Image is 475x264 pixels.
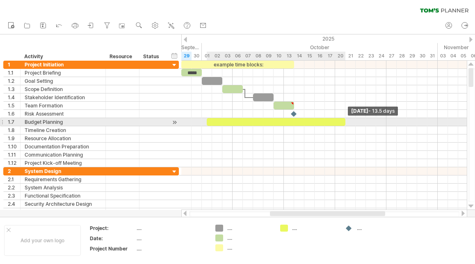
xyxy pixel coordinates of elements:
div: 2.3 [8,192,20,200]
div: .... [227,234,272,241]
div: System Design [25,167,101,175]
div: 1.12 [8,159,20,167]
div: Tuesday, 30 September 2025 [192,52,202,60]
div: Thursday, 23 October 2025 [366,52,376,60]
div: Timeline Creation [25,126,101,134]
div: Monday, 3 November 2025 [438,52,448,60]
div: 2 [8,167,20,175]
div: Thursday, 9 October 2025 [263,52,274,60]
div: Thursday, 2 October 2025 [212,52,222,60]
div: Documentation Preparation [25,143,101,150]
div: Project Kick-off Meeting [25,159,101,167]
div: Project Number [90,245,135,252]
div: Monday, 6 October 2025 [233,52,243,60]
div: System Analysis [25,184,101,191]
div: .... [227,244,272,251]
div: Risk Assessment [25,110,101,118]
div: Functional Specification [25,192,101,200]
div: Stakeholder Identification [25,93,101,101]
div: .... [292,225,337,232]
div: Wednesday, 29 October 2025 [407,52,417,60]
div: Resource Allocation [25,134,101,142]
div: 2.2 [8,184,20,191]
div: scroll to activity [171,118,178,127]
div: Resource [110,52,135,61]
div: Tuesday, 14 October 2025 [294,52,304,60]
div: [DATE] [348,107,398,116]
div: October 2025 [202,43,438,52]
div: Status [143,52,161,61]
div: 1.7 [8,118,20,126]
div: Project: [90,225,135,232]
div: Tuesday, 7 October 2025 [243,52,253,60]
div: Scope Definition [25,85,101,93]
div: Monday, 27 October 2025 [386,52,397,60]
div: Security Architecture Design [25,200,101,208]
div: Thursday, 16 October 2025 [315,52,325,60]
div: Wednesday, 5 November 2025 [458,52,468,60]
div: 2.4 [8,200,20,208]
div: Monday, 20 October 2025 [335,52,345,60]
div: 1.3 [8,85,20,93]
div: Tuesday, 4 November 2025 [448,52,458,60]
div: Wednesday, 22 October 2025 [356,52,366,60]
div: 1.5 [8,102,20,109]
div: Add your own logo [4,225,81,256]
div: 2.1 [8,175,20,183]
div: Goal Setting [25,77,101,85]
div: Friday, 24 October 2025 [376,52,386,60]
div: Date: [90,235,135,242]
div: Friday, 3 October 2025 [222,52,233,60]
div: 1.8 [8,126,20,134]
div: Monday, 13 October 2025 [284,52,294,60]
div: .... [137,235,206,242]
div: 2.5 [8,208,20,216]
div: 1.4 [8,93,20,101]
div: Team Formation [25,102,101,109]
div: Project Briefing [25,69,101,77]
div: example time blocks: [181,61,294,68]
div: Monday, 29 September 2025 [181,52,192,60]
div: .... [227,225,272,232]
div: Friday, 10 October 2025 [274,52,284,60]
div: Communication Planning [25,151,101,159]
div: Budget Planning [25,118,101,126]
div: 1.11 [8,151,20,159]
div: Wednesday, 1 October 2025 [202,52,212,60]
div: Component Selection [25,208,101,216]
div: Tuesday, 21 October 2025 [345,52,356,60]
div: 1.1 [8,69,20,77]
div: Thursday, 30 October 2025 [417,52,427,60]
div: .... [137,245,206,252]
div: Requirements Gathering [25,175,101,183]
div: Wednesday, 15 October 2025 [304,52,315,60]
div: Friday, 17 October 2025 [325,52,335,60]
div: Activity [24,52,101,61]
div: 1.2 [8,77,20,85]
div: 1.6 [8,110,20,118]
div: .... [357,225,402,232]
div: Wednesday, 8 October 2025 [253,52,263,60]
div: Friday, 31 October 2025 [427,52,438,60]
div: .... [137,225,206,232]
span: - 13.5 days [368,108,395,114]
div: 1 [8,61,20,68]
div: Project Initiation [25,61,101,68]
div: 1.9 [8,134,20,142]
div: 1.10 [8,143,20,150]
div: Tuesday, 28 October 2025 [397,52,407,60]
